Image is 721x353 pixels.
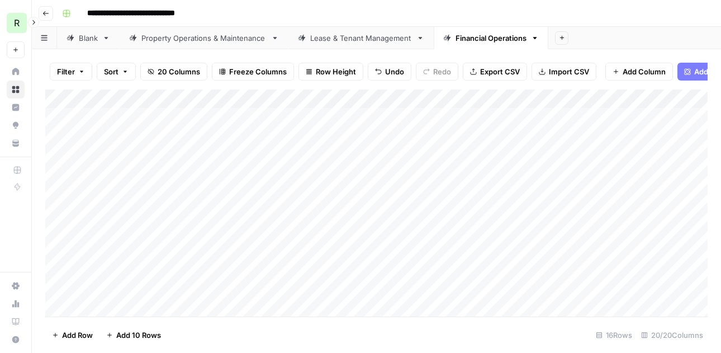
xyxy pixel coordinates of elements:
[7,63,25,81] a: Home
[57,27,120,49] a: Blank
[7,81,25,98] a: Browse
[385,66,404,77] span: Undo
[549,66,589,77] span: Import CSV
[7,295,25,313] a: Usage
[434,27,548,49] a: Financial Operations
[623,66,666,77] span: Add Column
[591,326,637,344] div: 16 Rows
[7,98,25,116] a: Insights
[368,63,411,81] button: Undo
[288,27,434,49] a: Lease & Tenant Management
[456,32,526,44] div: Financial Operations
[97,63,136,81] button: Sort
[7,277,25,295] a: Settings
[45,326,99,344] button: Add Row
[298,63,363,81] button: Row Height
[212,63,294,81] button: Freeze Columns
[57,66,75,77] span: Filter
[433,66,451,77] span: Redo
[99,326,168,344] button: Add 10 Rows
[104,66,118,77] span: Sort
[120,27,288,49] a: Property Operations & Maintenance
[140,63,207,81] button: 20 Columns
[7,9,25,37] button: Workspace: Re-Leased
[158,66,200,77] span: 20 Columns
[416,63,458,81] button: Redo
[532,63,596,81] button: Import CSV
[7,313,25,331] a: Learning Hub
[116,330,161,341] span: Add 10 Rows
[463,63,527,81] button: Export CSV
[14,16,20,30] span: R
[79,32,98,44] div: Blank
[310,32,412,44] div: Lease & Tenant Management
[7,331,25,349] button: Help + Support
[637,326,708,344] div: 20/20 Columns
[605,63,673,81] button: Add Column
[316,66,356,77] span: Row Height
[7,116,25,134] a: Opportunities
[229,66,287,77] span: Freeze Columns
[480,66,520,77] span: Export CSV
[62,330,93,341] span: Add Row
[7,134,25,152] a: Your Data
[141,32,267,44] div: Property Operations & Maintenance
[50,63,92,81] button: Filter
